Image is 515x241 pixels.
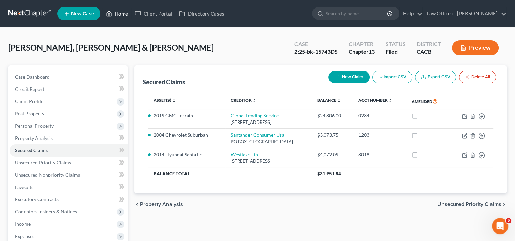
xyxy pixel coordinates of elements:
[231,151,258,157] a: Westlake Fin
[154,98,176,103] a: Asset(s) unfold_more
[134,202,183,207] button: chevron_left Property Analysis
[15,98,43,104] span: Client Profile
[10,144,128,157] a: Secured Claims
[358,132,401,139] div: 1203
[15,209,77,214] span: Codebtors Insiders & Notices
[15,147,48,153] span: Secured Claims
[10,83,128,95] a: Credit Report
[172,99,176,103] i: unfold_more
[358,98,392,103] a: Acct Number unfold_more
[10,193,128,206] a: Executory Contracts
[15,74,50,80] span: Case Dashboard
[134,202,140,207] i: chevron_left
[369,48,375,55] span: 13
[231,113,279,118] a: Global Lending Service
[8,43,214,52] span: [PERSON_NAME], [PERSON_NAME] & [PERSON_NAME]
[15,172,80,178] span: Unsecured Nonpriority Claims
[406,94,450,109] th: Amended
[154,132,220,139] li: 2004 Chevrolet Suburban
[15,135,53,141] span: Property Analysis
[388,99,392,103] i: unfold_more
[140,202,183,207] span: Property Analysis
[15,221,31,227] span: Income
[231,132,284,138] a: Santander Consumer Usa
[349,40,375,48] div: Chapter
[437,202,501,207] span: Unsecured Priority Claims
[15,233,34,239] span: Expenses
[10,169,128,181] a: Unsecured Nonpriority Claims
[15,111,44,116] span: Real Property
[423,7,506,20] a: Law Office of [PERSON_NAME]
[176,7,228,20] a: Directory Cases
[452,40,499,55] button: Preview
[400,7,422,20] a: Help
[143,78,185,86] div: Secured Claims
[459,71,496,83] button: Delete All
[231,139,306,145] div: PO BOX [GEOGRAPHIC_DATA]
[372,71,412,83] button: Import CSV
[317,112,348,119] div: $24,806.00
[415,71,456,83] a: Export CSV
[317,151,348,158] div: $4,072.09
[15,86,44,92] span: Credit Report
[15,160,71,165] span: Unsecured Priority Claims
[317,171,341,176] span: $31,951.84
[10,157,128,169] a: Unsecured Priority Claims
[294,40,338,48] div: Case
[148,167,312,180] th: Balance Total
[506,218,511,223] span: 5
[437,202,507,207] button: Unsecured Priority Claims chevron_right
[231,119,306,126] div: [STREET_ADDRESS]
[15,123,54,129] span: Personal Property
[386,40,406,48] div: Status
[10,71,128,83] a: Case Dashboard
[326,7,388,20] input: Search by name...
[10,132,128,144] a: Property Analysis
[337,99,341,103] i: unfold_more
[15,184,33,190] span: Lawsuits
[501,202,507,207] i: chevron_right
[294,48,338,56] div: 2:25-bk-15743DS
[317,98,341,103] a: Balance unfold_more
[417,48,441,56] div: CACB
[492,218,508,234] iframe: Intercom live chat
[71,11,94,16] span: New Case
[154,112,220,119] li: 2019 GMC Terrain
[102,7,131,20] a: Home
[417,40,441,48] div: District
[358,151,401,158] div: 8018
[231,158,306,164] div: [STREET_ADDRESS]
[10,181,128,193] a: Lawsuits
[349,48,375,56] div: Chapter
[252,99,256,103] i: unfold_more
[231,98,256,103] a: Creditor unfold_more
[317,132,348,139] div: $3,073.75
[154,151,220,158] li: 2014 Hyundai Santa Fe
[358,112,401,119] div: 0234
[15,196,59,202] span: Executory Contracts
[131,7,176,20] a: Client Portal
[328,71,370,83] button: New Claim
[386,48,406,56] div: Filed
